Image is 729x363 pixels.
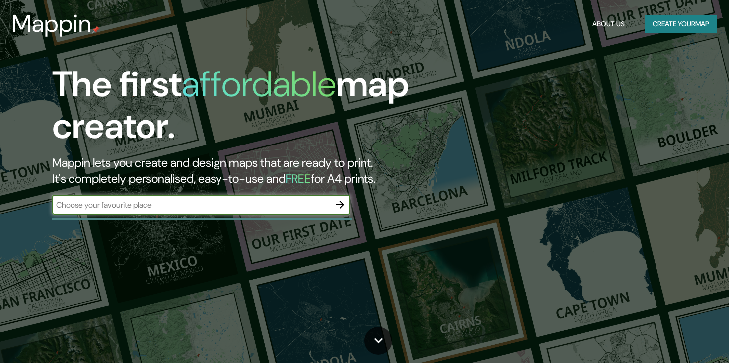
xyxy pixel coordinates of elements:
h3: Mappin [12,10,92,38]
button: Create yourmap [645,15,717,33]
h1: The first map creator. [52,64,417,155]
h1: affordable [182,61,336,107]
button: About Us [588,15,629,33]
h2: Mappin lets you create and design maps that are ready to print. It's completely personalised, eas... [52,155,417,187]
h5: FREE [286,171,311,186]
input: Choose your favourite place [52,199,330,211]
img: mappin-pin [92,26,100,34]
